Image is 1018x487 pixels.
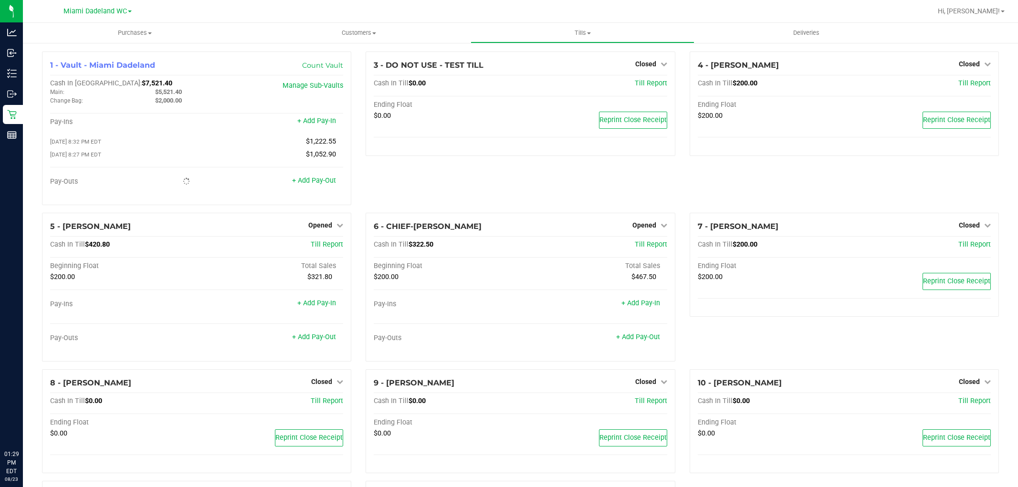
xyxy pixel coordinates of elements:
[958,240,991,249] a: Till Report
[471,29,694,37] span: Tills
[50,262,197,270] div: Beginning Float
[155,88,182,95] span: $5,521.40
[50,273,75,281] span: $200.00
[780,29,832,37] span: Deliveries
[374,273,399,281] span: $200.00
[635,60,656,68] span: Closed
[698,378,782,387] span: 10 - [PERSON_NAME]
[247,23,471,43] a: Customers
[698,397,733,405] span: Cash In Till
[50,418,197,427] div: Ending Float
[63,7,127,15] span: Miami Dadeland WC
[311,397,343,405] a: Till Report
[599,116,667,124] span: Reprint Close Receipt
[50,334,197,342] div: Pay-Outs
[50,79,142,87] span: Cash In [GEOGRAPHIC_DATA]:
[297,117,336,125] a: + Add Pay-In
[7,130,17,140] inline-svg: Reports
[698,222,778,231] span: 7 - [PERSON_NAME]
[50,97,83,104] span: Change Bag:
[275,429,343,446] button: Reprint Close Receipt
[409,240,433,249] span: $322.50
[698,79,733,87] span: Cash In Till
[374,79,409,87] span: Cash In Till
[297,299,336,307] a: + Add Pay-In
[50,177,197,186] div: Pay-Outs
[85,397,102,405] span: $0.00
[7,110,17,119] inline-svg: Retail
[50,61,155,70] span: 1 - Vault - Miami Dadeland
[374,418,520,427] div: Ending Float
[374,300,520,309] div: Pay-Ins
[10,411,38,439] iframe: Resource center
[959,378,980,385] span: Closed
[7,89,17,99] inline-svg: Outbound
[698,112,723,120] span: $200.00
[635,378,656,385] span: Closed
[599,434,667,442] span: Reprint Close Receipt
[923,273,991,290] button: Reprint Close Receipt
[247,29,470,37] span: Customers
[923,112,991,129] button: Reprint Close Receipt
[50,222,131,231] span: 5 - [PERSON_NAME]
[959,221,980,229] span: Closed
[308,221,332,229] span: Opened
[374,262,520,270] div: Beginning Float
[50,118,197,126] div: Pay-Ins
[50,240,85,249] span: Cash In Till
[959,60,980,68] span: Closed
[733,240,757,249] span: $200.00
[50,151,101,158] span: [DATE] 8:27 PM EDT
[635,79,667,87] a: Till Report
[50,89,64,95] span: Main:
[698,61,779,70] span: 4 - [PERSON_NAME]
[733,79,757,87] span: $200.00
[409,397,426,405] span: $0.00
[374,397,409,405] span: Cash In Till
[520,262,667,270] div: Total Sales
[923,434,990,442] span: Reprint Close Receipt
[958,397,991,405] a: Till Report
[307,273,332,281] span: $321.80
[7,48,17,58] inline-svg: Inbound
[23,23,247,43] a: Purchases
[4,476,19,483] p: 08/23
[155,97,182,104] span: $2,000.00
[635,240,667,249] a: Till Report
[698,273,723,281] span: $200.00
[698,262,844,270] div: Ending Float
[374,429,391,437] span: $0.00
[616,333,660,341] a: + Add Pay-Out
[374,61,483,70] span: 3 - DO NOT USE - TEST TILL
[621,299,660,307] a: + Add Pay-In
[311,378,332,385] span: Closed
[599,429,667,446] button: Reprint Close Receipt
[374,240,409,249] span: Cash In Till
[292,333,336,341] a: + Add Pay-Out
[292,176,336,185] a: + Add Pay-Out
[635,397,667,405] a: Till Report
[50,378,131,387] span: 8 - [PERSON_NAME]
[374,334,520,342] div: Pay-Outs
[694,23,918,43] a: Deliveries
[306,137,336,145] span: $1,222.55
[374,101,520,109] div: Ending Float
[958,79,991,87] a: Till Report
[142,79,172,87] span: $7,521.40
[938,7,1000,15] span: Hi, [PERSON_NAME]!
[374,112,391,120] span: $0.00
[311,240,343,249] span: Till Report
[923,116,990,124] span: Reprint Close Receipt
[50,300,197,309] div: Pay-Ins
[275,434,343,442] span: Reprint Close Receipt
[4,450,19,476] p: 01:29 PM EDT
[50,429,67,437] span: $0.00
[85,240,110,249] span: $420.80
[306,150,336,158] span: $1,052.90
